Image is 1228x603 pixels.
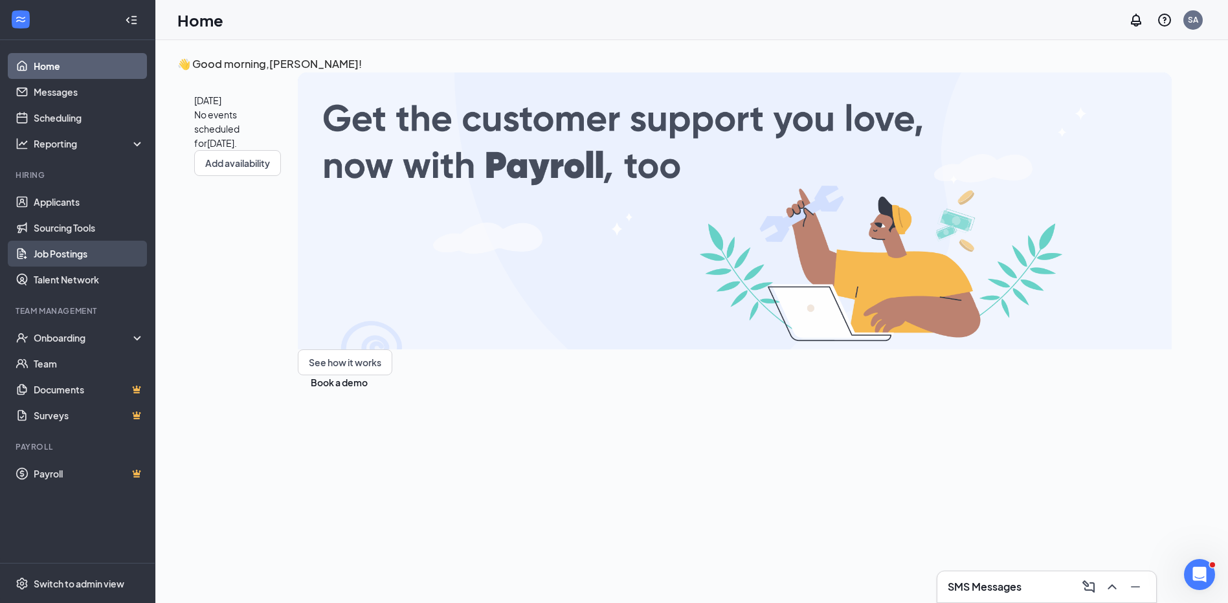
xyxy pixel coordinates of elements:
svg: UserCheck [16,331,28,344]
button: Add availability [194,150,281,176]
div: Payroll [16,441,142,452]
div: Onboarding [34,331,133,344]
a: Home [34,53,144,79]
h1: Home [177,9,223,31]
a: Applicants [34,189,144,215]
svg: Settings [16,577,28,590]
h3: 👋 Good morning, [PERSON_NAME] ! [177,56,1172,72]
button: ChevronUp [1102,576,1122,597]
a: Scheduling [34,105,144,131]
button: ComposeMessage [1078,576,1099,597]
a: Sourcing Tools [34,215,144,241]
div: Switch to admin view [34,577,124,590]
button: See how it works [298,349,392,375]
a: Team [34,351,144,377]
button: Book a demo [311,375,368,389]
svg: WorkstreamLogo [14,13,27,26]
div: Hiring [16,170,142,181]
h3: SMS Messages [948,580,1021,594]
a: SurveysCrown [34,402,144,428]
a: Messages [34,79,144,105]
svg: Minimize [1128,579,1143,595]
svg: Analysis [16,137,28,150]
a: DocumentsCrown [34,377,144,402]
span: No events scheduled for [DATE] . [194,107,281,150]
a: Job Postings [34,241,144,267]
svg: Notifications [1128,12,1144,28]
svg: QuestionInfo [1157,12,1172,28]
svg: Collapse [125,14,138,27]
div: Team Management [16,305,142,316]
a: PayrollCrown [34,461,144,487]
span: [DATE] [194,93,281,107]
div: Reporting [34,137,145,150]
svg: ComposeMessage [1081,579,1097,595]
a: Talent Network [34,267,144,292]
div: SA [1188,14,1198,25]
svg: ChevronUp [1104,579,1120,595]
img: payroll-large.gif [298,72,1172,349]
button: Minimize [1125,576,1146,597]
iframe: Intercom live chat [1184,559,1215,590]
